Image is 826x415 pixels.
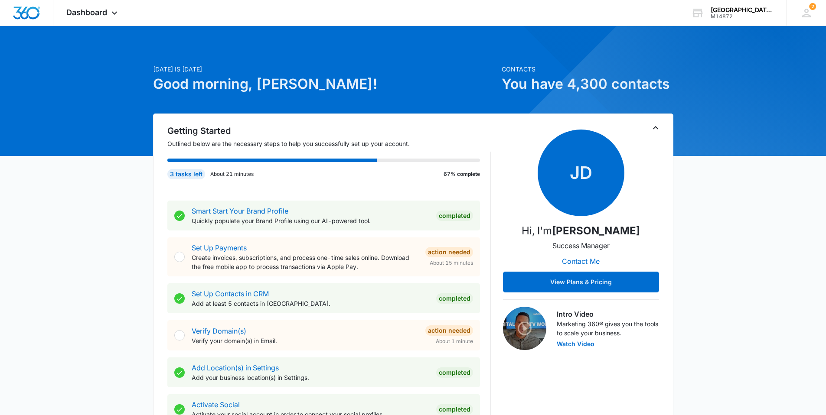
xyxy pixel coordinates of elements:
[711,13,774,19] div: account id
[192,400,240,409] a: Activate Social
[66,8,107,17] span: Dashboard
[436,367,473,378] div: Completed
[809,3,816,10] span: 2
[502,65,673,74] p: Contacts
[809,3,816,10] div: notifications count
[192,289,269,298] a: Set Up Contacts in CRM
[436,293,473,304] div: Completed
[502,74,673,94] h1: You have 4,300 contacts
[192,253,418,271] p: Create invoices, subscriptions, and process one-time sales online. Download the free mobile app t...
[503,307,546,350] img: Intro Video
[192,299,429,308] p: Add at least 5 contacts in [GEOGRAPHIC_DATA].
[192,207,288,215] a: Smart Start Your Brand Profile
[557,319,659,337] p: Marketing 360® gives you the tools to scale your business.
[557,309,659,319] h3: Intro Video
[552,240,610,251] p: Success Manager
[557,341,594,347] button: Watch Video
[153,74,496,94] h1: Good morning, [PERSON_NAME]!
[167,169,205,179] div: 3 tasks left
[711,6,774,13] div: account name
[553,251,608,272] button: Contact Me
[436,211,473,221] div: Completed
[430,259,473,267] span: About 15 minutes
[192,216,429,225] p: Quickly populate your Brand Profile using our AI-powered tool.
[425,325,473,336] div: Action Needed
[522,223,640,239] p: Hi, I'm
[650,123,661,133] button: Toggle Collapse
[436,337,473,345] span: About 1 minute
[425,247,473,257] div: Action Needed
[444,170,480,178] p: 67% complete
[192,243,247,252] a: Set Up Payments
[210,170,254,178] p: About 21 minutes
[503,272,659,292] button: View Plans & Pricing
[153,65,496,74] p: [DATE] is [DATE]
[192,336,418,345] p: Verify your domain(s) in Email.
[192,363,279,372] a: Add Location(s) in Settings
[192,327,246,335] a: Verify Domain(s)
[167,139,491,148] p: Outlined below are the necessary steps to help you successfully set up your account.
[192,373,429,382] p: Add your business location(s) in Settings.
[167,124,491,137] h2: Getting Started
[538,130,624,216] span: JD
[436,404,473,415] div: Completed
[552,224,640,237] strong: [PERSON_NAME]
